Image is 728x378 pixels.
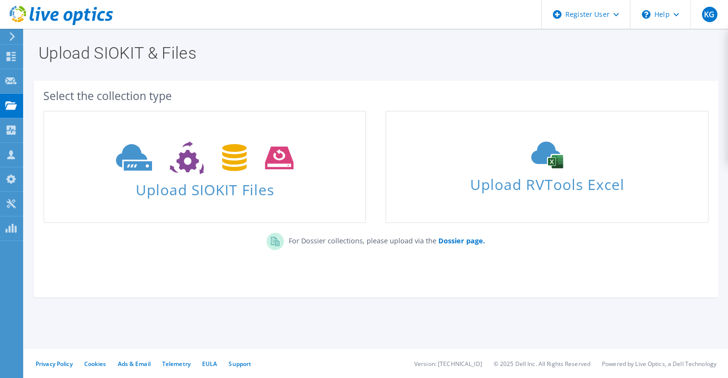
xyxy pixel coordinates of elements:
a: Dossier page. [436,236,485,245]
svg: \n [642,10,651,19]
a: Support [229,360,251,368]
a: Cookies [84,360,106,368]
a: Privacy Policy [36,360,73,368]
li: © 2025 Dell Inc. All Rights Reserved [494,360,590,368]
span: KG [702,7,717,22]
div: Select the collection type [43,90,709,101]
a: Upload SIOKIT Files [43,111,366,223]
span: Upload RVTools Excel [386,172,707,192]
b: Dossier page. [438,236,485,245]
h1: Upload SIOKIT & Files [38,45,709,61]
a: Telemetry [162,360,191,368]
a: EULA [202,360,217,368]
a: Ads & Email [118,360,151,368]
span: Upload SIOKIT Files [44,176,365,197]
li: Powered by Live Optics, a Dell Technology [602,360,716,368]
a: Upload RVTools Excel [385,111,708,223]
li: Version: [TECHNICAL_ID] [414,360,482,368]
p: For Dossier collections, please upload via the [284,233,485,246]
